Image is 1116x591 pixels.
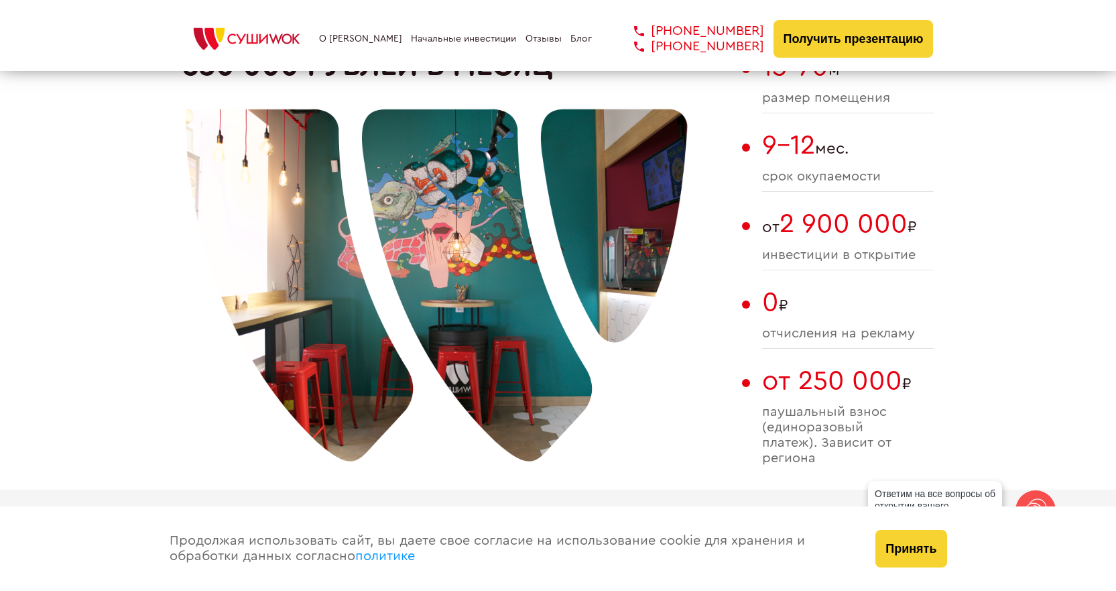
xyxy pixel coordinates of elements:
[762,169,934,184] span: cрок окупаемости
[773,20,934,58] button: Получить презентацию
[762,405,934,466] span: паушальный взнос (единоразовый платеж). Зависит от региона
[570,34,592,44] a: Блог
[183,24,310,54] img: СУШИWOK
[762,287,934,318] span: ₽
[411,34,516,44] a: Начальные инвестиции
[614,23,764,39] a: [PHONE_NUMBER]
[762,366,934,396] span: ₽
[762,326,934,341] span: отчисления на рекламу
[525,34,562,44] a: Отзывы
[319,34,402,44] a: О [PERSON_NAME]
[762,130,934,161] span: мес.
[780,211,908,237] span: 2 900 000
[156,506,863,591] div: Продолжая использовать сайт, вы даете свое согласие на использование cookie для хранения и обрабо...
[762,368,902,394] span: от 250 000
[875,530,946,568] button: Принять
[614,39,764,54] a: [PHONE_NUMBER]
[355,549,415,563] a: политике
[762,248,934,263] span: инвестиции в открытие
[762,289,779,316] span: 0
[762,209,934,239] span: от ₽
[762,91,934,106] span: размер помещения
[868,481,1002,531] div: Ответим на все вопросы об открытии вашего [PERSON_NAME]!
[762,132,815,159] span: 9-12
